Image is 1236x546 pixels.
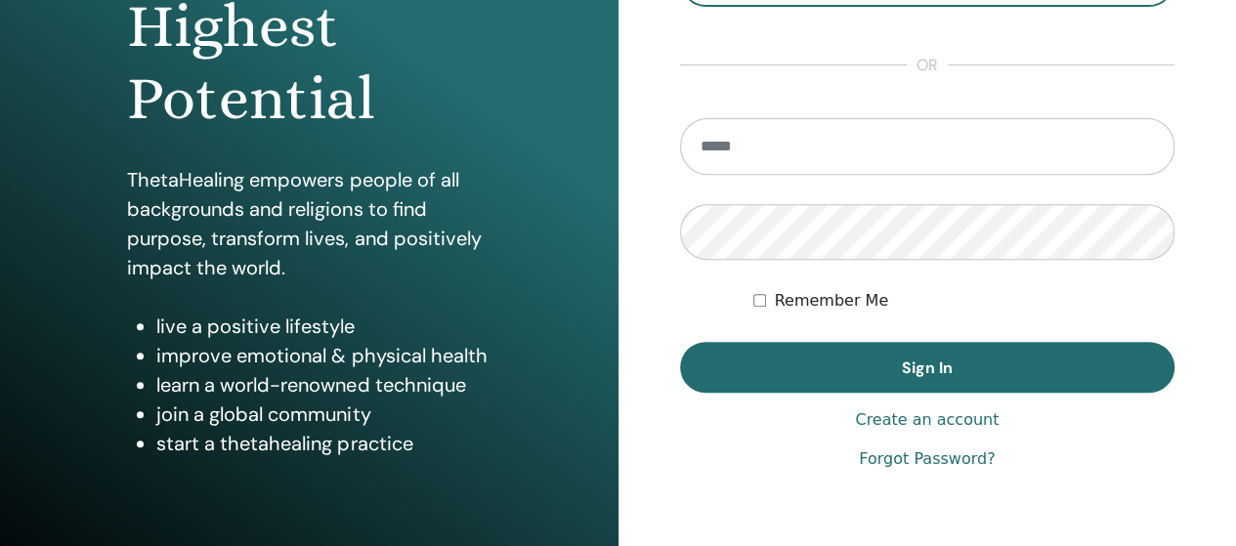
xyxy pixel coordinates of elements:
li: improve emotional & physical health [156,341,490,370]
button: Sign In [680,342,1175,393]
li: live a positive lifestyle [156,312,490,341]
a: Forgot Password? [859,447,995,471]
div: Keep me authenticated indefinitely or until I manually logout [753,289,1174,313]
label: Remember Me [774,289,888,313]
span: Sign In [902,357,953,378]
a: Create an account [855,408,999,432]
p: ThetaHealing empowers people of all backgrounds and religions to find purpose, transform lives, a... [127,165,490,282]
li: start a thetahealing practice [156,429,490,458]
li: join a global community [156,399,490,429]
li: learn a world-renowned technique [156,370,490,399]
span: or [907,54,948,77]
